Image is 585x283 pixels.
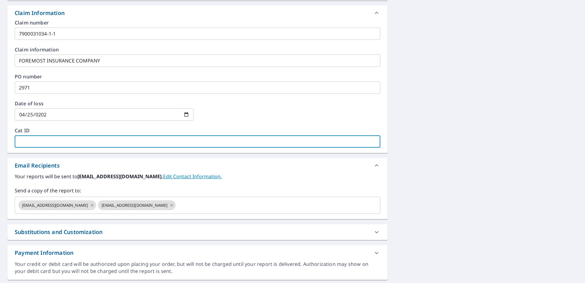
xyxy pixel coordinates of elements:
[15,47,380,52] label: Claim information
[15,9,65,17] div: Claim Information
[15,161,60,170] div: Email Recipients
[18,200,96,210] div: [EMAIL_ADDRESS][DOMAIN_NAME]
[7,158,388,173] div: Email Recipients
[18,202,91,208] span: [EMAIL_ADDRESS][DOMAIN_NAME]
[15,128,380,133] label: Cat ID
[15,249,73,257] div: Payment Information
[15,74,380,79] label: PO number
[15,228,102,236] div: Substitutions and Customization
[15,20,380,25] label: Claim number
[15,173,380,180] label: Your reports will be sent to
[15,101,194,106] label: Date of loss
[98,200,176,210] div: [EMAIL_ADDRESS][DOMAIN_NAME]
[163,173,222,180] a: EditContactInfo
[7,245,388,261] div: Payment Information
[15,261,380,275] div: Your credit or debit card will be authorized upon placing your order, but will not be charged unt...
[7,6,388,20] div: Claim Information
[98,202,171,208] span: [EMAIL_ADDRESS][DOMAIN_NAME]
[7,224,388,240] div: Substitutions and Customization
[77,173,163,180] b: [EMAIL_ADDRESS][DOMAIN_NAME].
[15,187,380,194] label: Send a copy of the report to:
